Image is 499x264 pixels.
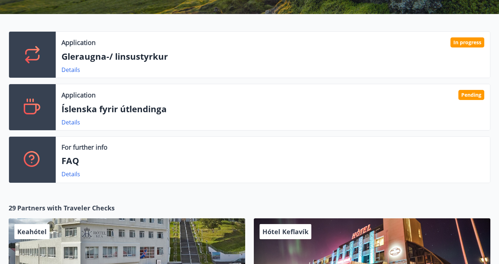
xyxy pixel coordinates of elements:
p: FAQ [61,155,484,167]
span: Keahótel [17,227,47,236]
p: For further info [61,142,107,152]
span: Hótel Keflavík [262,227,308,236]
div: Pending [458,90,484,100]
a: Details [61,118,80,126]
span: Partners with Traveler Checks [17,203,115,213]
p: Íslenska fyrir útlendinga [61,103,484,115]
a: Details [61,66,80,74]
p: Application [61,38,96,47]
div: In progress [450,37,484,47]
p: Application [61,90,96,100]
p: Gleraugna-/ linsustyrkur [61,50,484,63]
span: 29 [9,203,16,213]
a: Details [61,170,80,178]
